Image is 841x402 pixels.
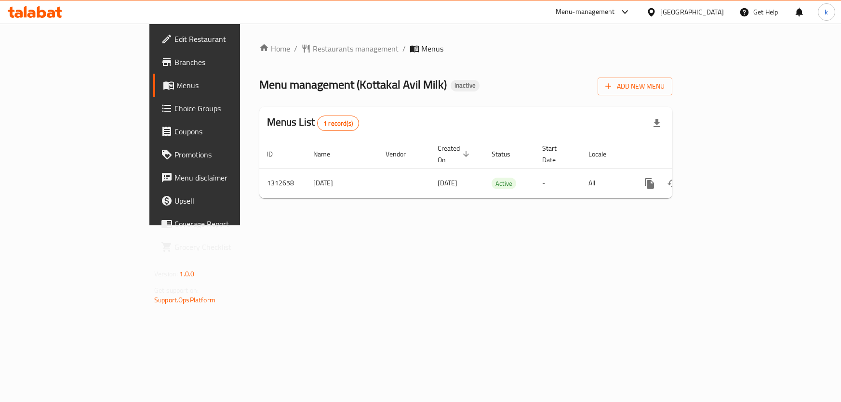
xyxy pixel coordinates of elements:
[581,169,630,198] td: All
[317,116,359,131] div: Total records count
[154,284,199,297] span: Get support on:
[438,143,472,166] span: Created On
[267,115,359,131] h2: Menus List
[153,235,290,259] a: Grocery Checklist
[259,74,447,95] span: Menu management ( Kottakal Avil Milk )
[605,80,665,92] span: Add New Menu
[153,27,290,51] a: Edit Restaurant
[174,103,282,114] span: Choice Groups
[386,148,418,160] span: Vendor
[174,56,282,68] span: Branches
[438,177,457,189] span: [DATE]
[259,140,738,198] table: enhanced table
[153,51,290,74] a: Branches
[313,148,343,160] span: Name
[174,149,282,160] span: Promotions
[174,195,282,207] span: Upsell
[153,97,290,120] a: Choice Groups
[174,126,282,137] span: Coupons
[153,189,290,212] a: Upsell
[301,43,399,54] a: Restaurants management
[534,169,581,198] td: -
[153,74,290,97] a: Menus
[153,143,290,166] a: Promotions
[421,43,443,54] span: Menus
[492,148,523,160] span: Status
[588,148,619,160] span: Locale
[451,81,480,90] span: Inactive
[306,169,378,198] td: [DATE]
[153,166,290,189] a: Menu disclaimer
[154,294,215,306] a: Support.OpsPlatform
[556,6,615,18] div: Menu-management
[174,241,282,253] span: Grocery Checklist
[492,178,516,189] span: Active
[174,172,282,183] span: Menu disclaimer
[259,43,672,54] nav: breadcrumb
[630,140,738,169] th: Actions
[660,7,724,17] div: [GEOGRAPHIC_DATA]
[645,112,668,135] div: Export file
[174,33,282,45] span: Edit Restaurant
[174,218,282,230] span: Coverage Report
[542,143,569,166] span: Start Date
[267,148,285,160] span: ID
[313,43,399,54] span: Restaurants management
[825,7,828,17] span: k
[598,78,672,95] button: Add New Menu
[318,119,359,128] span: 1 record(s)
[638,172,661,195] button: more
[154,268,178,280] span: Version:
[176,79,282,91] span: Menus
[294,43,297,54] li: /
[179,268,194,280] span: 1.0.0
[402,43,406,54] li: /
[153,120,290,143] a: Coupons
[451,80,480,91] div: Inactive
[661,172,684,195] button: Change Status
[153,212,290,235] a: Coverage Report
